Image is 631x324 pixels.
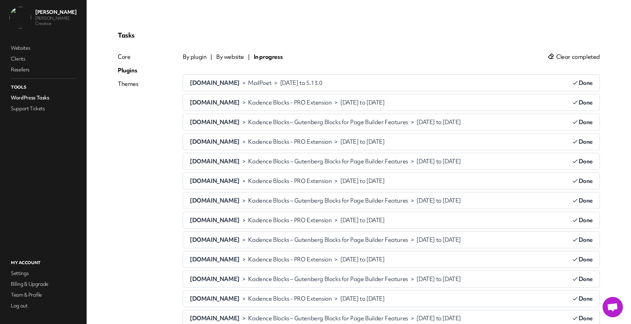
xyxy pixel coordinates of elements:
[9,54,77,64] a: Clients
[190,196,240,204] span: [DOMAIN_NAME]
[190,236,240,244] span: [DOMAIN_NAME]
[240,236,248,244] span: >
[216,53,244,61] span: By website
[190,138,240,145] span: [DOMAIN_NAME]
[332,177,340,185] span: >
[190,295,240,302] span: [DOMAIN_NAME]
[248,216,332,224] span: Kadence Blocks - PRO Extension
[332,138,340,146] span: >
[240,118,248,126] span: >
[332,98,340,107] span: >
[332,295,340,303] span: >
[248,138,332,146] span: Kadence Blocks - PRO Extension
[340,98,385,107] span: [DATE] to [DATE]
[248,177,332,185] span: Kadence Blocks - PRO Extension
[9,93,77,102] a: WordPress Tasks
[240,255,248,263] span: >
[340,255,385,263] span: [DATE] to [DATE]
[9,269,77,278] a: Settings
[572,118,593,126] span: Click here to remove it
[190,79,240,87] span: [DOMAIN_NAME]
[9,104,77,113] a: Support Tickets
[248,53,250,61] span: |
[190,275,240,283] span: [DOMAIN_NAME]
[248,196,408,205] span: Kadence Blocks – Gutenberg Blocks for Page Builder Features
[340,177,385,185] span: [DATE] to [DATE]
[572,79,593,87] span: Click here to remove it
[240,177,248,185] span: >
[332,216,340,224] span: >
[9,279,77,289] a: Billing & Upgrade
[603,297,623,317] a: Open chat
[9,83,77,92] p: Tools
[240,314,248,322] span: >
[118,80,138,88] div: Themes
[240,275,248,283] span: >
[547,53,600,61] button: Clear completed
[248,157,408,165] span: Kadence Blocks – Gutenberg Blocks for Page Builder Features
[190,314,240,322] span: [DOMAIN_NAME]
[572,255,593,263] span: Click here to remove it
[118,53,138,61] div: Core
[240,216,248,224] span: >
[240,98,248,107] span: >
[271,79,280,87] span: >
[416,196,461,205] span: [DATE] to [DATE]
[572,314,593,322] span: Click here to remove it
[408,118,417,126] span: >
[416,236,461,244] span: [DATE] to [DATE]
[118,31,600,39] p: Tasks
[408,314,417,322] span: >
[572,275,593,283] span: Click here to remove it
[248,295,332,303] span: Kadence Blocks - PRO Extension
[9,65,77,74] a: Resellers
[190,255,240,263] span: [DOMAIN_NAME]
[9,43,77,53] a: Websites
[240,79,248,87] span: >
[190,177,240,185] span: [DOMAIN_NAME]
[240,196,248,205] span: >
[572,177,593,185] span: Click here to remove it
[248,236,408,244] span: Kadence Blocks – Gutenberg Blocks for Page Builder Features
[190,216,240,224] span: [DOMAIN_NAME]
[572,157,593,165] span: Click here to remove it
[240,295,248,303] span: >
[9,301,77,310] a: Log out
[408,236,417,244] span: >
[35,9,81,16] p: [PERSON_NAME]
[190,157,240,165] span: [DOMAIN_NAME]
[416,157,461,165] span: [DATE] to [DATE]
[572,98,593,107] span: Click here to remove it
[556,53,600,61] span: Clear completed
[240,157,248,165] span: >
[340,295,385,303] span: [DATE] to [DATE]
[35,16,81,26] p: [PERSON_NAME] Creative
[248,98,332,107] span: Kadence Blocks - PRO Extension
[9,258,77,267] p: My Account
[118,66,138,74] div: Plugins
[280,79,322,87] span: [DATE] to 5.13.0
[183,53,206,61] span: By plugin
[408,157,417,165] span: >
[408,275,417,283] span: >
[254,53,283,61] span: In progress
[416,275,461,283] span: [DATE] to [DATE]
[210,53,212,61] span: |
[408,196,417,205] span: >
[248,275,408,283] span: Kadence Blocks – Gutenberg Blocks for Page Builder Features
[340,216,385,224] span: [DATE] to [DATE]
[572,236,593,244] span: Click here to remove it
[9,290,77,300] a: Team & Profile
[572,216,593,224] span: Click here to remove it
[248,255,332,263] span: Kadence Blocks - PRO Extension
[248,314,408,322] span: Kadence Blocks – Gutenberg Blocks for Page Builder Features
[190,118,240,126] span: [DOMAIN_NAME]
[416,314,461,322] span: [DATE] to [DATE]
[572,196,593,205] span: Click here to remove it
